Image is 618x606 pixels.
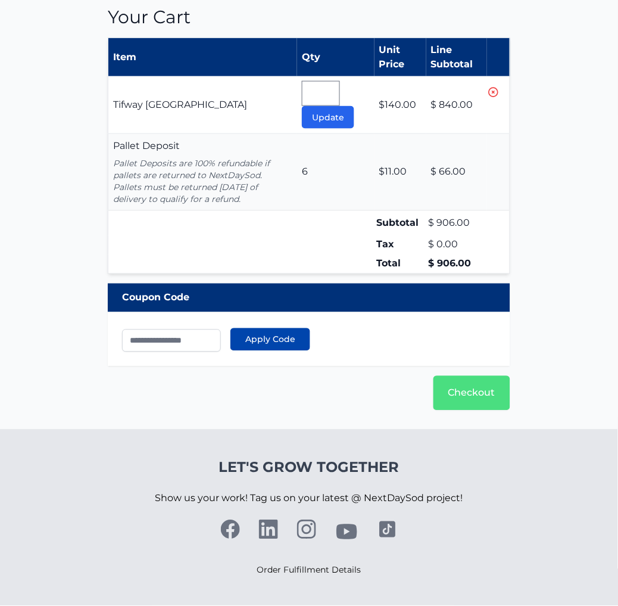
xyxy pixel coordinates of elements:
[302,106,354,129] button: Update
[426,76,487,134] td: $ 840.00
[374,235,426,254] td: Tax
[374,76,426,134] td: $140.00
[257,565,361,576] a: Order Fulfillment Details
[230,328,310,351] button: Apply Code
[108,7,510,28] h1: Your Cart
[108,38,298,77] th: Item
[113,158,292,206] p: Pallet Deposits are 100% refundable if pallets are returned to NextDaySod. Pallets must be return...
[426,211,487,236] td: $ 906.00
[374,134,426,211] td: $11.00
[433,376,510,411] a: Checkout
[374,254,426,274] td: Total
[108,284,510,312] div: Coupon Code
[426,254,487,274] td: $ 906.00
[297,38,374,77] th: Qty
[297,134,374,211] td: 6
[374,211,426,236] td: Subtotal
[374,38,426,77] th: Unit Price
[426,38,487,77] th: Line Subtotal
[108,134,298,211] td: Pallet Deposit
[155,477,463,520] p: Show us your work! Tag us on your latest @ NextDaySod project!
[245,334,295,346] span: Apply Code
[426,134,487,211] td: $ 66.00
[426,235,487,254] td: $ 0.00
[155,458,463,477] h4: Let's Grow Together
[108,76,298,134] td: Tifway [GEOGRAPHIC_DATA]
